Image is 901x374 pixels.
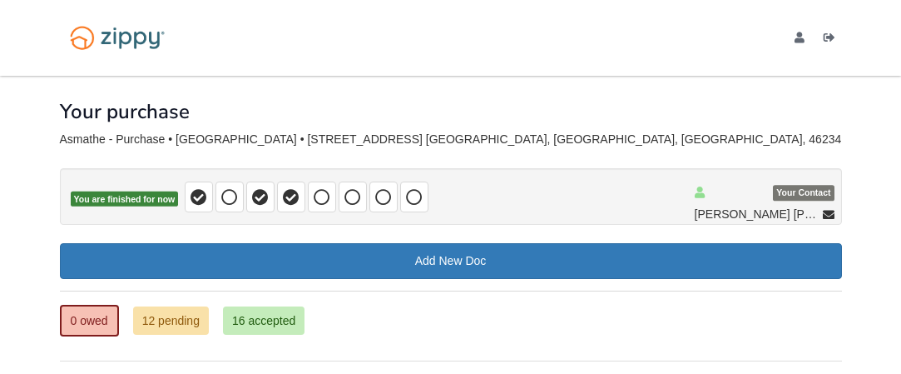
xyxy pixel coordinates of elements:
[795,32,811,48] a: edit profile
[824,32,842,48] a: Log out
[60,132,842,147] div: Asmathe - Purchase • [GEOGRAPHIC_DATA] • [STREET_ADDRESS] [GEOGRAPHIC_DATA], [GEOGRAPHIC_DATA], [...
[60,101,190,122] h1: Your purchase
[133,307,209,335] a: 12 pending
[695,206,819,222] span: [PERSON_NAME] [PERSON_NAME]
[71,192,179,207] span: You are finished for now
[60,243,842,279] a: Add New Doc
[773,186,834,202] span: Your Contact
[60,305,119,337] a: 0 owed
[223,307,304,335] a: 16 accepted
[60,18,175,57] img: Logo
